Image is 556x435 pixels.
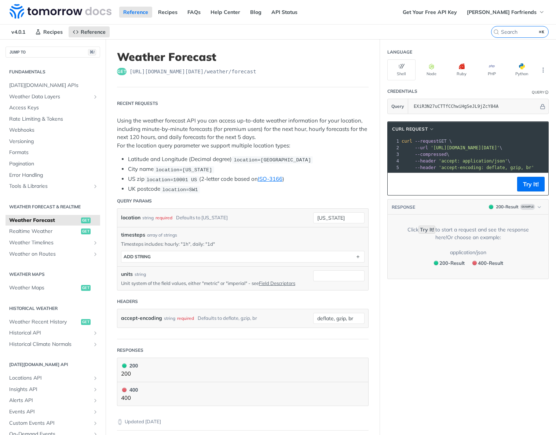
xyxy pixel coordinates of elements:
div: 400 [121,386,138,394]
button: Show subpages for Weather on Routes [92,251,98,257]
div: Language [387,49,412,55]
span: Weather Forecast [9,217,79,224]
span: Realtime Weather [9,228,79,235]
button: 400400-Result [469,258,506,268]
div: 1 [388,138,400,145]
div: string [142,212,154,223]
span: Example [520,204,535,210]
span: https://api.tomorrow.io/v4/weather/forecast [129,68,256,75]
a: API Status [267,7,301,18]
span: GET \ [402,139,452,144]
div: Headers [117,298,138,305]
span: Rate Limiting & Tokens [9,116,98,123]
button: Show subpages for Weather Data Layers [92,94,98,100]
div: Query Params [117,198,152,204]
a: ISO-3166 [258,175,282,182]
a: Events APIShow subpages for Events API [6,406,100,417]
a: Pagination [6,158,100,169]
div: array of strings [147,232,177,238]
p: Updated [DATE] [117,418,369,425]
label: location [121,212,140,223]
div: string [135,271,146,278]
span: Weather Recent History [9,318,79,326]
span: get [81,217,91,223]
div: Defaults to deflate, gzip, br [198,313,257,323]
button: 200200-Result [430,258,467,268]
span: Query [391,103,404,110]
a: Field Descriptors [259,280,295,286]
a: Insights APIShow subpages for Insights API [6,384,100,395]
span: --url [415,145,428,150]
button: Show subpages for Custom Events API [92,420,98,426]
div: 2 [388,145,400,151]
button: Hide [539,103,546,110]
span: 400 [472,261,477,265]
span: Pagination [9,160,98,168]
span: 200 [122,363,127,368]
a: Recipes [154,7,182,18]
button: Node [417,59,446,80]
button: Python [508,59,536,80]
button: [PERSON_NAME] Forfriends [463,7,549,18]
a: Weather Data LayersShow subpages for Weather Data Layers [6,91,100,102]
span: 200 [489,205,493,209]
h2: [DATE][DOMAIN_NAME] API [6,361,100,368]
span: Access Keys [9,104,98,112]
span: get [81,285,91,291]
div: Credentials [387,88,417,95]
span: --request [415,139,439,144]
button: Show subpages for Historical Climate Normals [92,341,98,347]
button: Show subpages for Weather Timelines [92,240,98,246]
button: Query [388,99,408,114]
span: 400 - Result [478,260,503,266]
button: 200 200200 [121,362,365,378]
span: 'accept: application/json' [439,158,508,164]
p: Using the weather forecast API you can access up-to-date weather information for your location, i... [117,117,369,150]
span: v4.0.1 [7,26,29,37]
span: Locations API [9,374,91,382]
svg: Search [493,29,499,35]
a: Blog [246,7,266,18]
svg: More ellipsis [540,67,546,73]
span: ⌘/ [88,49,96,55]
span: Formats [9,149,98,156]
button: Copy to clipboard [391,179,402,190]
button: Show subpages for Alerts API [92,398,98,403]
button: Show subpages for Historical API [92,330,98,336]
span: \ [402,145,502,150]
div: 5 [388,164,400,171]
a: Tools & LibrariesShow subpages for Tools & Libraries [6,181,100,192]
a: Help Center [206,7,244,18]
span: Recipes [43,29,63,35]
h2: Weather Maps [6,271,100,278]
a: Reference [119,7,152,18]
i: Information [545,91,549,94]
div: Recent Requests [117,100,158,107]
div: Query [532,89,544,95]
button: 200200-ResultExample [485,203,545,211]
li: UK postcode [128,185,369,193]
div: string [164,313,175,323]
button: Try It! [517,177,545,191]
li: US zip (2-letter code based on ) [128,175,369,183]
button: Show subpages for Tools & Libraries [92,183,98,189]
a: Versioning [6,136,100,147]
a: Weather Mapsget [6,282,100,293]
a: Alerts APIShow subpages for Alerts API [6,395,100,406]
span: cURL Request [392,126,428,132]
span: Weather Data Layers [9,93,91,100]
span: 'accept-encoding: deflate, gzip, br' [439,165,534,170]
a: Weather Recent Historyget [6,317,100,328]
p: 200 [121,370,138,378]
span: location=10001 US [146,177,197,182]
span: 200 [434,261,438,265]
button: Shell [387,59,416,80]
div: 4 [388,158,400,164]
div: ADD string [124,254,151,259]
span: [DATE][DOMAIN_NAME] APIs [9,82,98,89]
a: Historical Climate NormalsShow subpages for Historical Climate Normals [6,339,100,350]
p: Unit system of the field values, either "metric" or "imperial" - see [121,280,302,286]
span: Historical API [9,329,91,337]
div: 200 [121,362,138,370]
div: required [177,313,194,323]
